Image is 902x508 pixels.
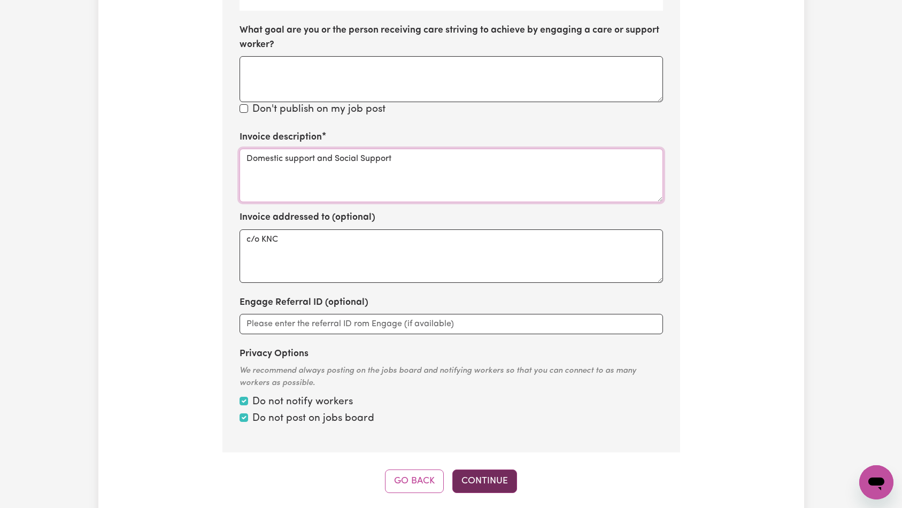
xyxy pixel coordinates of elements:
label: Invoice addressed to (optional) [240,211,375,225]
textarea: Domestic support and Social Support [240,149,663,202]
input: Please enter the referral ID rom Engage (if available) [240,314,663,334]
div: We recommend always posting on the jobs board and notifying workers so that you can connect to as... [240,365,663,389]
label: Invoice description [240,130,322,144]
button: Continue [452,469,517,493]
label: Don't publish on my job post [252,102,386,118]
iframe: Button to launch messaging window [859,465,893,499]
label: Do not notify workers [252,395,353,410]
label: What goal are you or the person receiving care striving to achieve by engaging a care or support ... [240,24,663,52]
label: Privacy Options [240,347,309,361]
textarea: c/o KNC [240,229,663,283]
label: Do not post on jobs board [252,411,374,427]
button: Go Back [385,469,444,493]
label: Engage Referral ID (optional) [240,296,368,310]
